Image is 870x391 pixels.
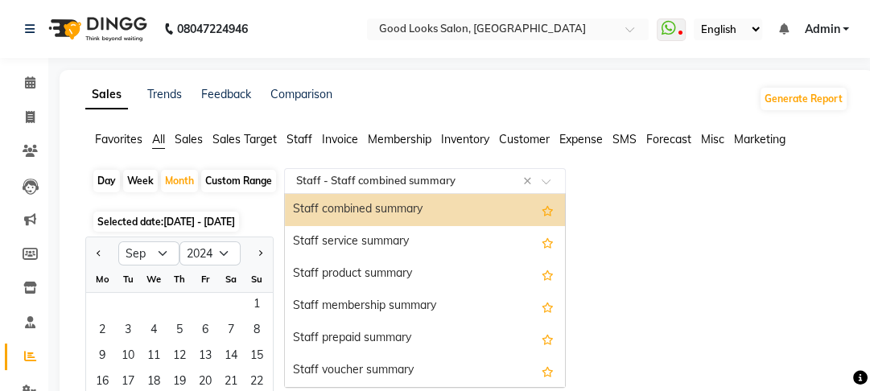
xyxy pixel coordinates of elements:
[285,194,565,226] div: Staff combined summary
[201,170,276,192] div: Custom Range
[270,87,332,101] a: Comparison
[167,344,192,370] span: 12
[115,266,141,292] div: Tu
[115,344,141,370] span: 10
[95,132,142,146] span: Favorites
[646,132,691,146] span: Forecast
[559,132,603,146] span: Expense
[41,6,151,51] img: logo
[285,226,565,258] div: Staff service summary
[761,88,847,110] button: Generate Report
[141,266,167,292] div: We
[441,132,489,146] span: Inventory
[701,132,724,146] span: Misc
[141,344,167,370] div: Wednesday, September 11, 2024
[93,170,120,192] div: Day
[218,319,244,344] div: Saturday, September 7, 2024
[804,21,839,38] span: Admin
[89,344,115,370] span: 9
[192,266,218,292] div: Fr
[167,266,192,292] div: Th
[244,266,270,292] div: Su
[322,132,358,146] span: Invoice
[287,132,312,146] span: Staff
[244,293,270,319] span: 1
[218,344,244,370] div: Saturday, September 14, 2024
[192,344,218,370] div: Friday, September 13, 2024
[218,319,244,344] span: 7
[123,170,158,192] div: Week
[147,87,182,101] a: Trends
[542,200,554,220] span: Add this report to Favorites List
[523,173,537,190] span: Clear all
[285,355,565,387] div: Staff voucher summary
[192,319,218,344] div: Friday, September 6, 2024
[179,241,241,265] select: Select year
[118,241,179,265] select: Select month
[93,212,239,232] span: Selected date:
[368,132,431,146] span: Membership
[218,344,244,370] span: 14
[542,265,554,284] span: Add this report to Favorites List
[285,290,565,323] div: Staff membership summary
[284,193,566,388] ng-dropdown-panel: Options list
[167,344,192,370] div: Thursday, September 12, 2024
[201,87,251,101] a: Feedback
[192,319,218,344] span: 6
[85,80,128,109] a: Sales
[93,241,105,266] button: Previous month
[254,241,266,266] button: Next month
[244,344,270,370] div: Sunday, September 15, 2024
[141,319,167,344] div: Wednesday, September 4, 2024
[542,297,554,316] span: Add this report to Favorites List
[285,323,565,355] div: Staff prepaid summary
[212,132,277,146] span: Sales Target
[244,319,270,344] span: 8
[161,170,198,192] div: Month
[167,319,192,344] span: 5
[115,344,141,370] div: Tuesday, September 10, 2024
[612,132,637,146] span: SMS
[89,344,115,370] div: Monday, September 9, 2024
[115,319,141,344] div: Tuesday, September 3, 2024
[244,293,270,319] div: Sunday, September 1, 2024
[499,132,550,146] span: Customer
[285,258,565,290] div: Staff product summary
[167,319,192,344] div: Thursday, September 5, 2024
[175,132,203,146] span: Sales
[244,344,270,370] span: 15
[89,266,115,292] div: Mo
[115,319,141,344] span: 3
[192,344,218,370] span: 13
[163,216,235,228] span: [DATE] - [DATE]
[542,361,554,381] span: Add this report to Favorites List
[244,319,270,344] div: Sunday, September 8, 2024
[218,266,244,292] div: Sa
[141,319,167,344] span: 4
[734,132,785,146] span: Marketing
[141,344,167,370] span: 11
[89,319,115,344] span: 2
[542,233,554,252] span: Add this report to Favorites List
[152,132,165,146] span: All
[177,6,248,51] b: 08047224946
[542,329,554,348] span: Add this report to Favorites List
[89,319,115,344] div: Monday, September 2, 2024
